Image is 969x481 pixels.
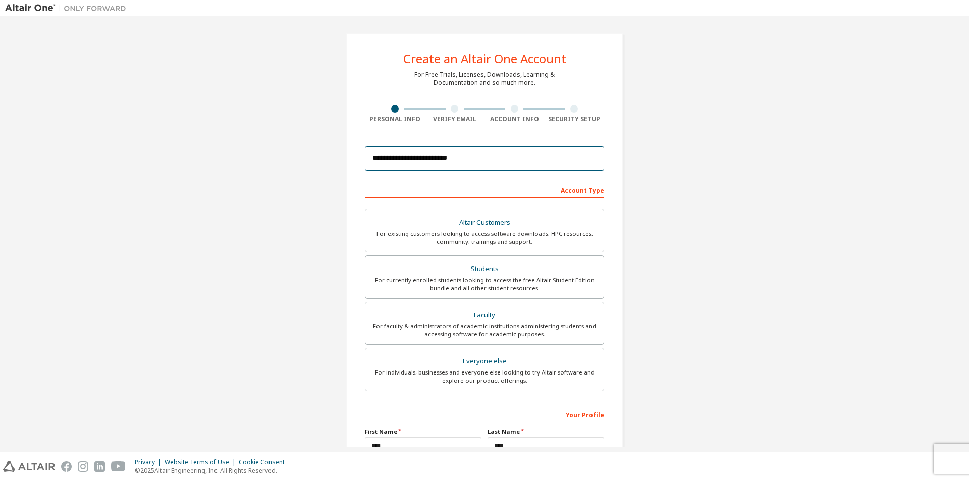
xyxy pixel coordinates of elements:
[371,308,598,323] div: Faculty
[371,230,598,246] div: For existing customers looking to access software downloads, HPC resources, community, trainings ...
[5,3,131,13] img: Altair One
[365,406,604,422] div: Your Profile
[545,115,605,123] div: Security Setup
[371,322,598,338] div: For faculty & administrators of academic institutions administering students and accessing softwa...
[425,115,485,123] div: Verify Email
[135,466,291,475] p: © 2025 Altair Engineering, Inc. All Rights Reserved.
[371,276,598,292] div: For currently enrolled students looking to access the free Altair Student Edition bundle and all ...
[165,458,239,466] div: Website Terms of Use
[135,458,165,466] div: Privacy
[403,52,566,65] div: Create an Altair One Account
[371,216,598,230] div: Altair Customers
[3,461,55,472] img: altair_logo.svg
[61,461,72,472] img: facebook.svg
[365,182,604,198] div: Account Type
[371,368,598,385] div: For individuals, businesses and everyone else looking to try Altair software and explore our prod...
[239,458,291,466] div: Cookie Consent
[78,461,88,472] img: instagram.svg
[365,427,481,436] label: First Name
[414,71,555,87] div: For Free Trials, Licenses, Downloads, Learning & Documentation and so much more.
[365,115,425,123] div: Personal Info
[371,354,598,368] div: Everyone else
[371,262,598,276] div: Students
[488,427,604,436] label: Last Name
[111,461,126,472] img: youtube.svg
[484,115,545,123] div: Account Info
[94,461,105,472] img: linkedin.svg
